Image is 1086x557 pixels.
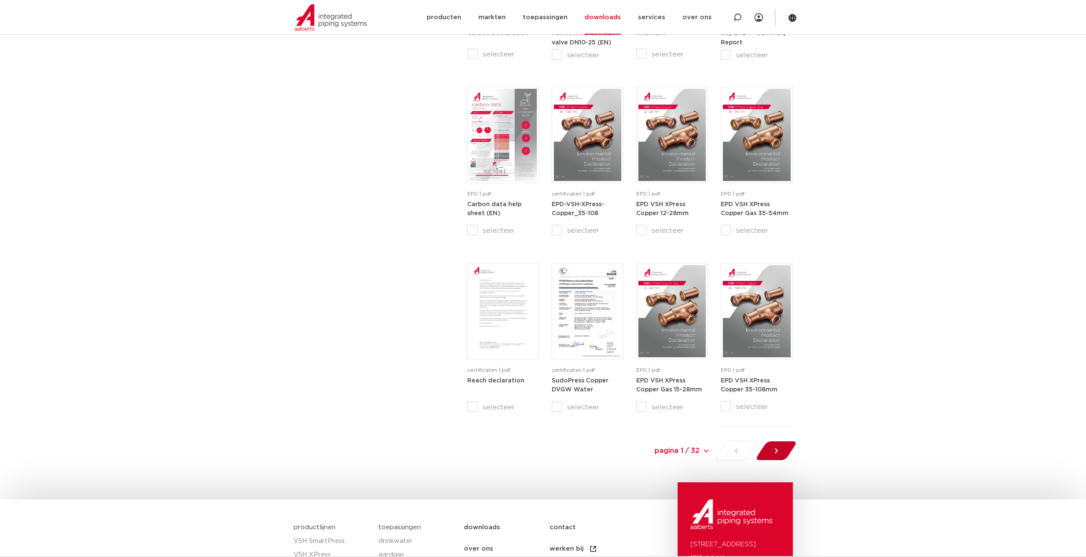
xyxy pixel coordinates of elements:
a: productlijnen [294,524,335,531]
a: contact [550,517,635,538]
span: certificaten | pdf [467,367,510,373]
span: certificaten | pdf [552,367,595,373]
a: toepassingen [378,524,421,531]
span: EPD | pdf [721,191,745,196]
a: EPD VSH XPress Copper Gas 35-54mm [721,201,789,217]
a: EPD VSH XPress Copper 12-28mm [636,201,689,217]
label: selecteer [721,225,792,236]
a: SudoPress Copper DVGW Water [552,377,609,393]
label: selecteer [721,50,792,60]
strong: EPD VSH XPress Copper Gas 15-28mm [636,378,702,393]
span: EPD | pdf [636,367,660,373]
label: selecteer [721,402,792,412]
label: selecteer [636,225,708,236]
a: drinkwater [378,534,455,548]
a: Reach declaration [467,377,524,384]
span: certificaten | pdf [552,191,595,196]
strong: EPD VSH XPress Copper 35-108mm [721,378,777,393]
strong: Reach declaration [467,378,524,384]
a: Carbon data help sheet (EN) [467,201,521,217]
span: EPD | pdf [636,191,660,196]
label: selecteer [636,402,708,412]
a: EPD VSH XPress Copper 35-108mm [721,377,777,393]
img: Carbon-data-help-sheet-pdf.jpg [469,89,537,181]
img: VSH-XPress-Copper-Gas-35-54mm_A4EPD_5011490_EN-pdf.jpg [723,89,790,181]
img: SudoPress_Koper_DVGW_Water_20210220-1-pdf.jpg [554,265,621,357]
a: VSH SmartPress [294,534,370,548]
img: VSH-XPress-Copper-Gas-15-28mm_A4EPD_5011481_EN-pdf.jpg [638,265,706,357]
a: EPD VSH XPress Copper Gas 15-28mm [636,377,702,393]
label: selecteer [467,49,539,59]
span: EPD | pdf [721,367,745,373]
label: selecteer [552,225,623,236]
img: VSH-XPress-Copper-12-28mm_A4EPD_5011468_EN-pdf.jpg [638,89,706,181]
img: Reach-declaration-1-pdf.jpg [469,265,537,357]
label: selecteer [636,49,708,59]
label: selecteer [467,402,539,412]
img: VSH-XPress-Copper-35-108mm_A4EPD_5011479_EN-pdf.jpg [723,265,790,357]
label: selecteer [552,402,623,412]
a: EPD-VSH-XPress-Copper_35-108 [552,201,604,217]
img: EPD-VSH-XPress-Copper_35-108-1-pdf.jpg [554,89,621,181]
strong: SudoPress Copper DVGW Water [552,378,609,393]
span: EPD | pdf [467,191,491,196]
label: selecteer [552,50,623,60]
label: selecteer [467,225,539,236]
a: downloads [464,517,550,538]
